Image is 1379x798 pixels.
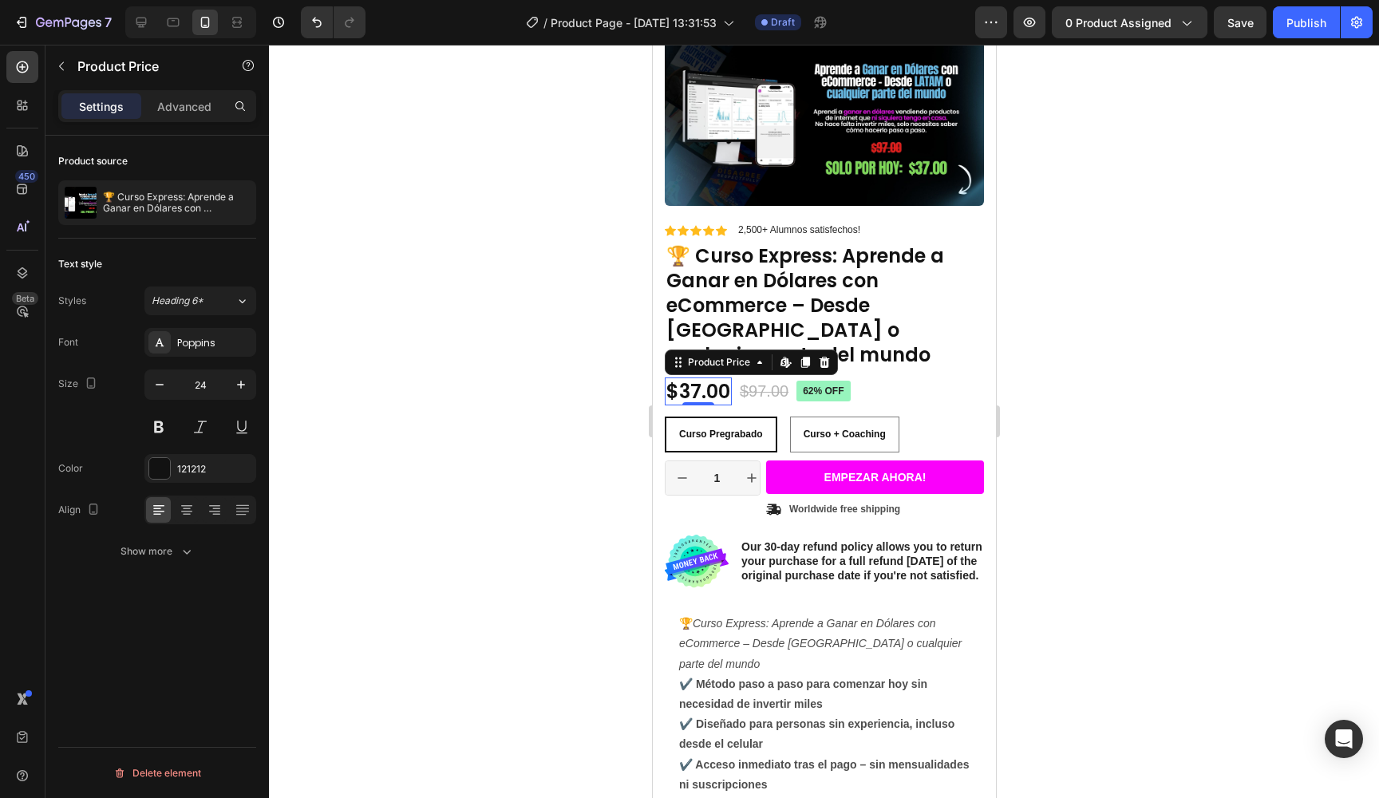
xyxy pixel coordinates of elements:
[1065,14,1172,31] span: 0 product assigned
[152,294,203,308] span: Heading 6*
[771,15,795,30] span: Draft
[543,14,547,31] span: /
[58,373,101,395] div: Size
[1052,6,1207,38] button: 0 product assigned
[58,335,78,350] div: Font
[177,336,252,350] div: Poppins
[58,154,128,168] div: Product source
[58,760,256,786] button: Delete element
[12,292,38,305] div: Beta
[113,764,201,783] div: Delete element
[77,57,213,76] p: Product Price
[157,98,211,115] p: Advanced
[58,500,103,521] div: Align
[103,192,250,214] p: 🏆 Curso Express: Aprende a Ganar en Dólares con eCommerce – Desde [GEOGRAPHIC_DATA] o cualquier p...
[1227,16,1254,30] span: Save
[58,461,83,476] div: Color
[1325,720,1363,758] div: Open Intercom Messenger
[65,187,97,219] img: product feature img
[15,170,38,183] div: 450
[26,750,317,770] p: 💻 ¿Qué incluye este curso digital?
[1273,6,1340,38] button: Publish
[653,45,996,798] iframe: Design area
[6,6,119,38] button: 7
[79,98,124,115] p: Settings
[1286,14,1326,31] div: Publish
[121,543,195,559] div: Show more
[1214,6,1266,38] button: Save
[301,6,365,38] div: Undo/Redo
[58,537,256,566] button: Show more
[105,13,112,32] p: 7
[58,294,86,308] div: Styles
[177,462,252,476] div: 121212
[58,257,102,271] div: Text style
[551,14,717,31] span: Product Page - [DATE] 13:31:53
[144,286,256,315] button: Heading 6*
